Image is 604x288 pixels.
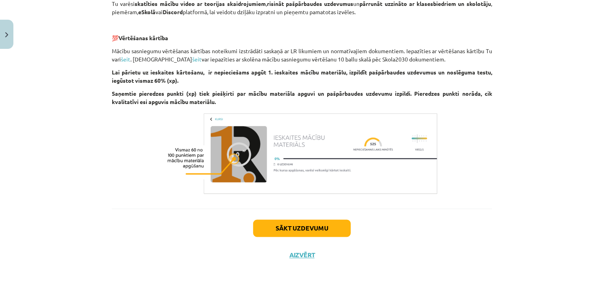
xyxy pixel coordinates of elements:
b: Vērtēšanas kārtība [119,34,168,41]
strong: eSkolā [138,8,156,15]
button: Aizvērt [287,251,317,259]
strong: Discord [163,8,183,15]
b: Lai pārietu uz ieskaites kārtošanu, ir nepieciešams apgūt 1. ieskaites mācību materiālu, izpildīt... [112,69,492,84]
button: Sākt uzdevumu [253,220,351,237]
a: šeit [121,56,130,63]
p: 💯 [112,34,492,42]
a: šeit [192,56,202,63]
b: Saņemtie pieredzes punkti (xp) tiek piešķirti par mācību materiāla apguvi un pašpārbaudes uzdevum... [112,90,492,105]
p: Mācību sasniegumu vērtēšanas kārtības noteikumi izstrādāti saskaņā ar LR likumiem un normatīvajie... [112,47,492,63]
img: icon-close-lesson-0947bae3869378f0d4975bcd49f059093ad1ed9edebbc8119c70593378902aed.svg [5,32,8,37]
